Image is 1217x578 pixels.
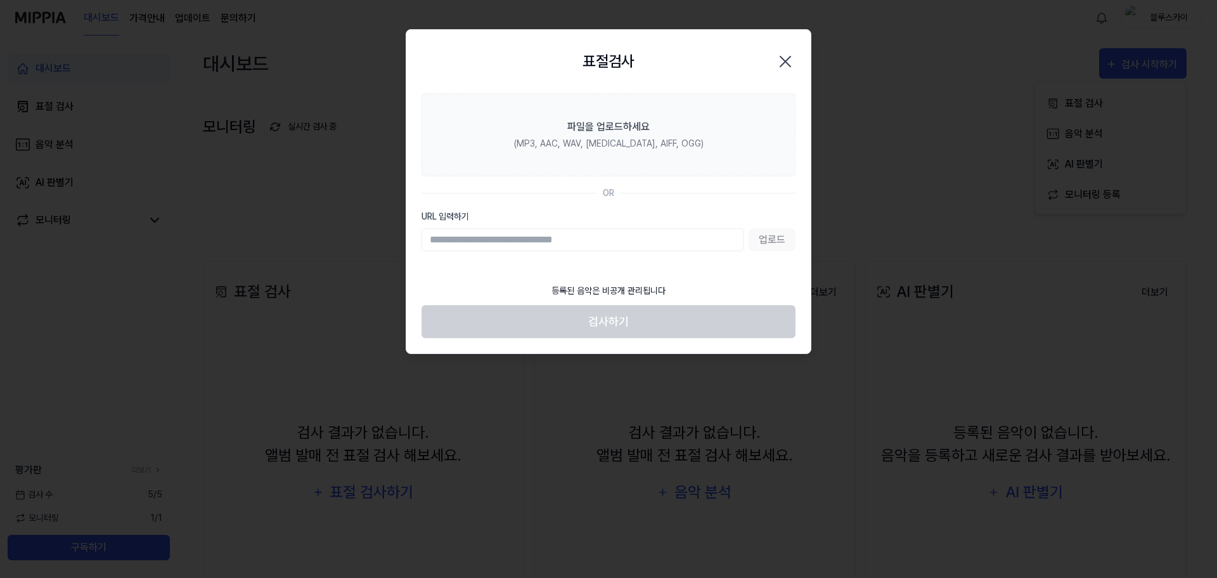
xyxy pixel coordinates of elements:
[514,137,704,150] div: (MP3, AAC, WAV, [MEDICAL_DATA], AIFF, OGG)
[567,119,650,135] div: 파일을 업로드하세요
[603,187,614,200] div: OR
[422,210,795,223] label: URL 입력하기
[544,277,673,305] div: 등록된 음악은 비공개 관리됩니다
[583,50,634,73] h2: 표절검사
